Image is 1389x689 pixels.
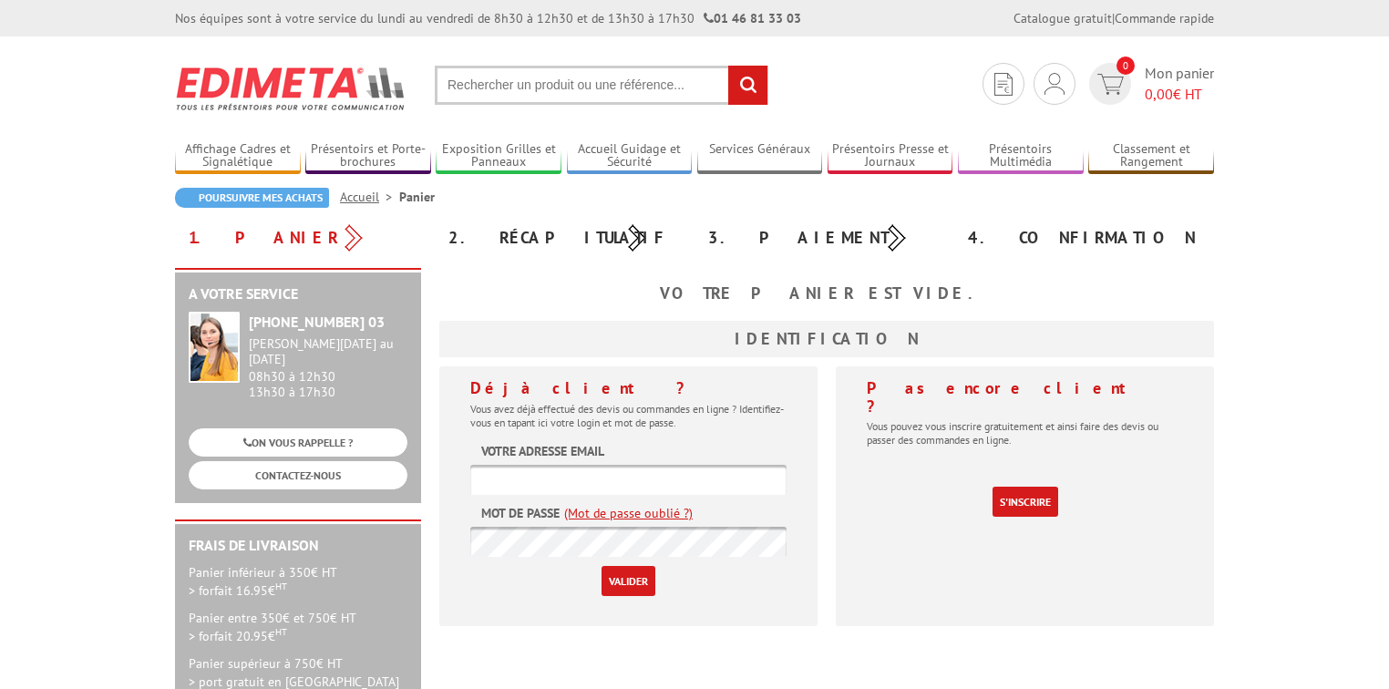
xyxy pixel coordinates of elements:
span: € HT [1145,84,1214,105]
input: Valider [602,566,655,596]
b: Votre panier est vide. [660,283,993,303]
label: Votre adresse email [481,442,604,460]
h2: Frais de Livraison [189,538,407,554]
div: 1. Panier [175,221,435,254]
div: [PERSON_NAME][DATE] au [DATE] [249,336,407,367]
a: ON VOUS RAPPELLE ? [189,428,407,457]
img: devis rapide [1044,73,1065,95]
img: devis rapide [994,73,1013,96]
a: Affichage Cadres et Signalétique [175,141,301,171]
a: Présentoirs Multimédia [958,141,1084,171]
span: 0,00 [1145,85,1173,103]
div: Nos équipes sont à votre service du lundi au vendredi de 8h30 à 12h30 et de 13h30 à 17h30 [175,9,801,27]
strong: [PHONE_NUMBER] 03 [249,313,385,331]
a: CONTACTEZ-NOUS [189,461,407,489]
div: 3. Paiement [694,221,954,254]
div: | [1013,9,1214,27]
a: S'inscrire [993,487,1058,517]
input: rechercher [728,66,767,105]
p: Vous pouvez vous inscrire gratuitement et ainsi faire des devis ou passer des commandes en ligne. [867,419,1183,447]
h2: A votre service [189,286,407,303]
img: devis rapide [1097,74,1124,95]
input: Rechercher un produit ou une référence... [435,66,768,105]
div: 08h30 à 12h30 13h30 à 17h30 [249,336,407,399]
img: Edimeta [175,55,407,122]
h4: Déjà client ? [470,379,787,397]
a: Catalogue gratuit [1013,10,1112,26]
h3: Identification [439,321,1214,357]
span: 0 [1116,57,1135,75]
a: Présentoirs et Porte-brochures [305,141,431,171]
a: Classement et Rangement [1088,141,1214,171]
h4: Pas encore client ? [867,379,1183,416]
div: 2. Récapitulatif [435,221,694,254]
strong: 01 46 81 33 03 [704,10,801,26]
a: Commande rapide [1115,10,1214,26]
a: Poursuivre mes achats [175,188,329,208]
p: Vous avez déjà effectué des devis ou commandes en ligne ? Identifiez-vous en tapant ici votre log... [470,402,787,429]
a: Exposition Grilles et Panneaux [436,141,561,171]
a: Services Généraux [697,141,823,171]
a: Présentoirs Presse et Journaux [828,141,953,171]
img: widget-service.jpg [189,312,240,383]
label: Mot de passe [481,504,560,522]
a: Accueil Guidage et Sécurité [567,141,693,171]
a: (Mot de passe oublié ?) [564,504,693,522]
a: devis rapide 0 Mon panier 0,00€ HT [1085,63,1214,105]
li: Panier [399,188,435,206]
div: 4. Confirmation [954,221,1214,254]
span: Mon panier [1145,63,1214,105]
a: Accueil [340,189,399,205]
